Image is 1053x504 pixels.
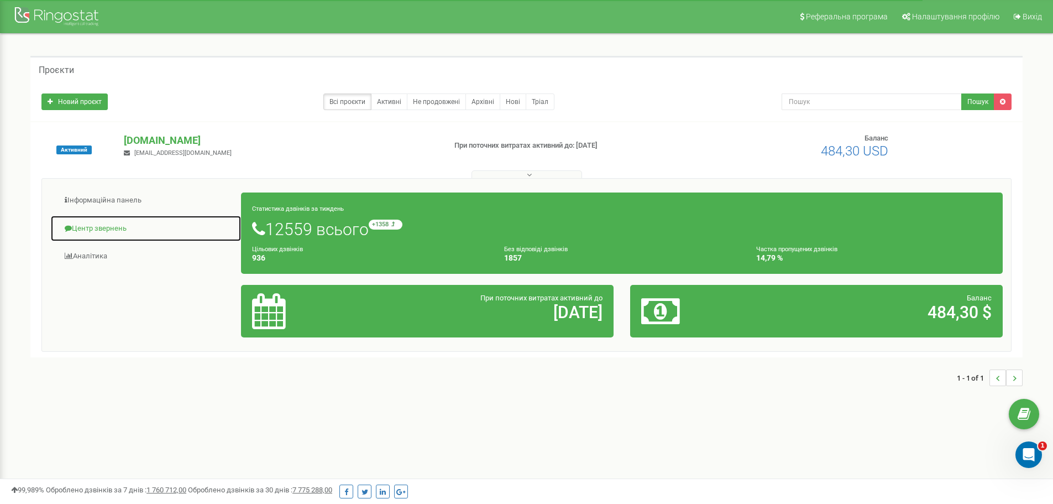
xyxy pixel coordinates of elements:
span: Вихід [1023,12,1042,21]
span: Налаштування профілю [912,12,999,21]
a: Центр звернень [50,215,242,242]
span: 1 - 1 of 1 [957,370,989,386]
a: Нові [500,93,526,110]
u: 1 760 712,00 [146,486,186,494]
span: 99,989% [11,486,44,494]
a: Не продовжені [407,93,466,110]
h1: 12559 всього [252,220,992,238]
iframe: Intercom live chat [1015,441,1042,468]
span: [EMAIL_ADDRESS][DOMAIN_NAME] [134,149,232,157]
h2: 484,30 $ [763,303,992,321]
small: +1358 [369,220,402,230]
h2: [DATE] [374,303,603,321]
span: Оброблено дзвінків за 7 днів : [46,486,186,494]
a: Інформаційна панель [50,187,242,214]
small: Цільових дзвінків [252,246,303,253]
a: Новий проєкт [41,93,108,110]
u: 7 775 288,00 [292,486,332,494]
span: Оброблено дзвінків за 30 днів : [188,486,332,494]
p: При поточних витратах активний до: [DATE] [454,141,684,151]
span: При поточних витратах активний до [480,294,603,302]
a: Архівні [465,93,500,110]
small: Без відповіді дзвінків [504,246,568,253]
small: Частка пропущених дзвінків [756,246,837,253]
button: Пошук [961,93,994,110]
span: 1 [1038,441,1047,450]
span: Активний [56,146,92,154]
a: Аналiтика [50,243,242,270]
input: Пошук [782,93,962,110]
a: Всі проєкти [323,93,371,110]
a: Тріал [526,93,554,110]
h5: Проєкти [39,65,74,75]
h4: 14,79 % [756,254,992,262]
span: 484,30 USD [821,143,888,159]
h4: 1857 [504,254,740,262]
nav: ... [957,358,1023,397]
small: Статистика дзвінків за тиждень [252,205,344,212]
p: [DOMAIN_NAME] [124,133,436,148]
span: Баланс [865,134,888,142]
h4: 936 [252,254,488,262]
span: Баланс [967,294,992,302]
a: Активні [371,93,407,110]
span: Реферальна програма [806,12,888,21]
